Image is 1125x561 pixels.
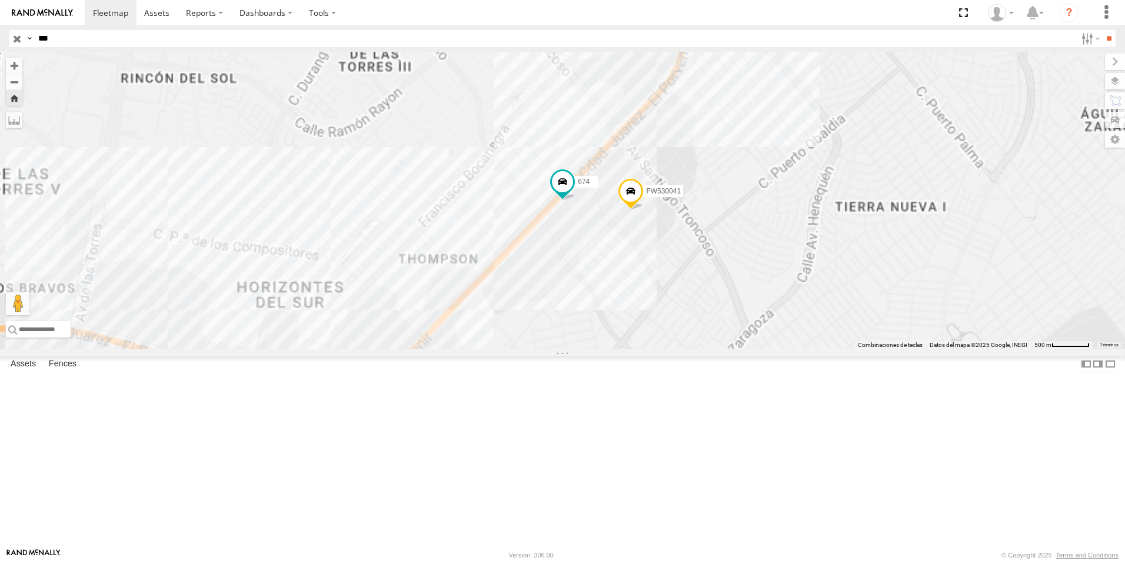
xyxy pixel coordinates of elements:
button: Combinaciones de teclas [858,341,923,349]
span: Datos del mapa ©2025 Google, INEGI [930,342,1027,348]
label: Dock Summary Table to the Right [1092,356,1104,373]
button: Escala del mapa: 500 m por 61 píxeles [1031,341,1093,349]
label: Fences [43,356,82,372]
button: Arrastra al hombrecito al mapa para abrir Street View [6,292,29,315]
a: Visit our Website [6,549,61,561]
button: Zoom out [6,74,22,90]
label: Hide Summary Table [1104,356,1116,373]
div: Version: 306.00 [509,552,554,559]
label: Search Filter Options [1077,30,1102,47]
span: 674 [578,178,590,186]
span: FW530041 [646,187,681,195]
button: Zoom in [6,58,22,74]
img: rand-logo.svg [12,9,73,17]
label: Map Settings [1105,131,1125,148]
a: Términos (se abre en una nueva pestaña) [1100,343,1119,348]
i: ? [1060,4,1079,22]
div: Zulma Brisa Rios [984,4,1018,22]
a: Terms and Conditions [1056,552,1119,559]
label: Measure [6,112,22,128]
label: Search Query [25,30,34,47]
label: Assets [5,356,42,372]
button: Zoom Home [6,90,22,106]
div: © Copyright 2025 - [1001,552,1119,559]
span: 500 m [1034,342,1051,348]
label: Dock Summary Table to the Left [1080,356,1092,373]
